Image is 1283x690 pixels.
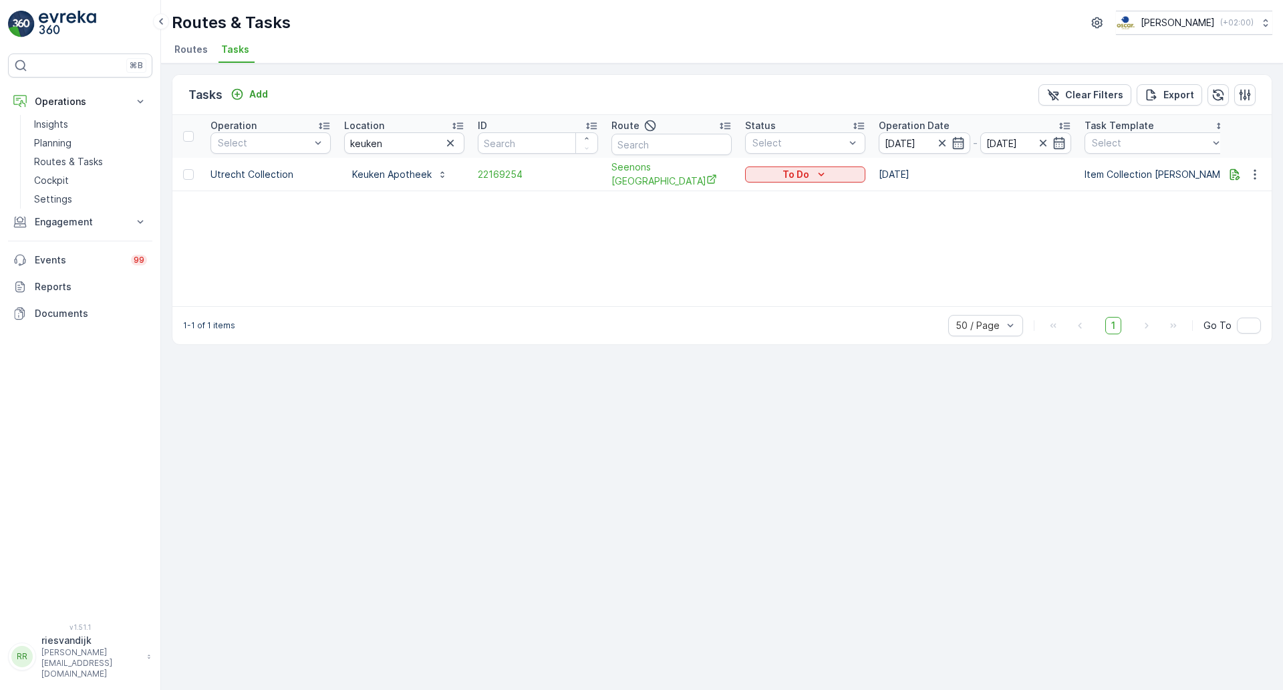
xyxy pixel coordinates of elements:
[8,11,35,37] img: logo
[41,634,140,647] p: riesvandijk
[29,171,152,190] a: Cockpit
[34,118,68,131] p: Insights
[352,168,432,181] p: Keuken Apotheek
[1163,88,1194,102] p: Export
[41,647,140,679] p: [PERSON_NAME][EMAIL_ADDRESS][DOMAIN_NAME]
[8,247,152,273] a: Events99
[34,136,72,150] p: Planning
[39,11,96,37] img: logo_light-DOdMpM7g.png
[611,160,732,188] a: Seenons Utrecht
[745,166,865,183] button: To Do
[1085,119,1154,132] p: Task Template
[34,193,72,206] p: Settings
[478,132,598,154] input: Search
[1141,16,1215,29] p: [PERSON_NAME]
[8,634,152,679] button: RRriesvandijk[PERSON_NAME][EMAIL_ADDRESS][DOMAIN_NAME]
[8,300,152,327] a: Documents
[35,253,123,267] p: Events
[183,169,194,180] div: Toggle Row Selected
[611,119,639,132] p: Route
[752,136,845,150] p: Select
[1105,317,1121,334] span: 1
[1116,15,1135,30] img: basis-logo_rgb2x.png
[183,320,235,331] p: 1-1 of 1 items
[344,164,456,185] button: Keuken Apotheek
[1092,136,1208,150] p: Select
[1038,84,1131,106] button: Clear Filters
[225,86,273,102] button: Add
[29,190,152,209] a: Settings
[980,132,1072,154] input: dd/mm/yyyy
[130,60,143,71] p: ⌘B
[134,255,144,265] p: 99
[745,119,776,132] p: Status
[29,152,152,171] a: Routes & Tasks
[35,280,147,294] p: Reports
[879,119,950,132] p: Operation Date
[29,115,152,134] a: Insights
[344,132,464,154] input: Search
[1203,319,1232,332] span: Go To
[973,135,978,151] p: -
[611,134,732,155] input: Search
[35,307,147,320] p: Documents
[210,119,257,132] p: Operation
[221,43,249,56] span: Tasks
[8,623,152,631] span: v 1.51.1
[210,168,331,181] p: Utrecht Collection
[11,646,33,667] div: RR
[1065,88,1123,102] p: Clear Filters
[8,209,152,235] button: Engagement
[478,119,487,132] p: ID
[1137,84,1202,106] button: Export
[1085,168,1229,181] p: Item Collection [PERSON_NAME]
[188,86,223,104] p: Tasks
[174,43,208,56] span: Routes
[34,174,69,187] p: Cockpit
[1116,11,1272,35] button: [PERSON_NAME](+02:00)
[879,132,970,154] input: dd/mm/yyyy
[344,119,384,132] p: Location
[782,168,809,181] p: To Do
[872,158,1078,191] td: [DATE]
[8,273,152,300] a: Reports
[29,134,152,152] a: Planning
[249,88,268,101] p: Add
[35,215,126,229] p: Engagement
[478,168,598,181] a: 22169254
[8,88,152,115] button: Operations
[35,95,126,108] p: Operations
[611,160,732,188] span: Seenons [GEOGRAPHIC_DATA]
[34,155,103,168] p: Routes & Tasks
[1220,17,1254,28] p: ( +02:00 )
[172,12,291,33] p: Routes & Tasks
[218,136,310,150] p: Select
